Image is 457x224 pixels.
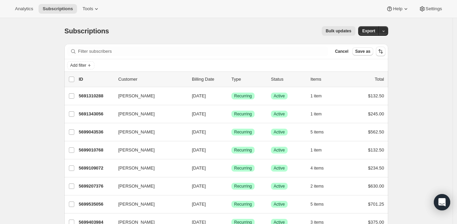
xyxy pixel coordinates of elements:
span: Active [274,147,285,153]
p: 5691310288 [79,93,113,99]
span: [DATE] [192,165,206,171]
p: 5699010768 [79,147,113,154]
span: Help [393,6,402,12]
button: [PERSON_NAME] [114,181,182,192]
span: $132.50 [368,93,384,98]
span: $245.00 [368,111,384,116]
span: Recurring [234,129,252,135]
span: Settings [426,6,442,12]
p: ID [79,76,113,83]
span: Save as [355,49,370,54]
button: Save as [352,47,373,55]
div: 5699207376[PERSON_NAME][DATE]SuccessRecurringSuccessActive2 items$630.00 [79,181,384,191]
button: 1 item [310,145,329,155]
span: 4 items [310,165,324,171]
div: 5699043536[PERSON_NAME][DATE]SuccessRecurringSuccessActive5 items$562.50 [79,127,384,137]
span: [PERSON_NAME] [118,147,155,154]
div: 5699109072[PERSON_NAME][DATE]SuccessRecurringSuccessActive4 items$234.50 [79,163,384,173]
span: $630.00 [368,183,384,189]
span: [PERSON_NAME] [118,183,155,190]
button: 1 item [310,91,329,101]
span: [DATE] [192,129,206,134]
span: [DATE] [192,147,206,153]
div: 5691310288[PERSON_NAME][DATE]SuccessRecurringSuccessActive1 item$132.50 [79,91,384,101]
span: [PERSON_NAME] [118,129,155,135]
div: Type [231,76,265,83]
span: [DATE] [192,202,206,207]
button: Settings [415,4,446,14]
span: Recurring [234,147,252,153]
div: 5699010768[PERSON_NAME][DATE]SuccessRecurringSuccessActive1 item$132.50 [79,145,384,155]
span: 1 item [310,147,322,153]
input: Filter subscribers [78,47,328,56]
span: Analytics [15,6,33,12]
p: Billing Date [192,76,226,83]
button: [PERSON_NAME] [114,145,182,156]
p: 5699207376 [79,183,113,190]
div: IDCustomerBilling DateTypeStatusItemsTotal [79,76,384,83]
span: $701.25 [368,202,384,207]
span: Recurring [234,165,252,171]
span: Recurring [234,183,252,189]
button: Help [382,4,413,14]
span: [DATE] [192,183,206,189]
span: Bulk updates [326,28,351,34]
button: [PERSON_NAME] [114,91,182,101]
span: Recurring [234,93,252,99]
span: [DATE] [192,93,206,98]
button: 1 item [310,109,329,119]
p: Status [271,76,305,83]
button: Bulk updates [322,26,355,36]
p: 5699109072 [79,165,113,172]
div: Open Intercom Messenger [434,194,450,210]
button: 5 items [310,199,331,209]
div: 5699535056[PERSON_NAME][DATE]SuccessRecurringSuccessActive5 items$701.25 [79,199,384,209]
button: Subscriptions [39,4,77,14]
span: Active [274,183,285,189]
div: 5691343056[PERSON_NAME][DATE]SuccessRecurringSuccessActive1 item$245.00 [79,109,384,119]
span: 5 items [310,129,324,135]
button: [PERSON_NAME] [114,199,182,210]
span: Cancel [335,49,348,54]
span: Tools [82,6,93,12]
button: Sort the results [376,47,385,56]
span: Active [274,129,285,135]
span: Active [274,165,285,171]
span: $132.50 [368,147,384,153]
button: Tools [78,4,104,14]
span: Recurring [234,202,252,207]
span: 1 item [310,111,322,117]
p: 5691343056 [79,111,113,117]
span: Recurring [234,111,252,117]
span: [DATE] [192,111,206,116]
span: 5 items [310,202,324,207]
span: Active [274,111,285,117]
span: Add filter [70,63,86,68]
div: Items [310,76,345,83]
span: [PERSON_NAME] [118,201,155,208]
span: [PERSON_NAME] [118,111,155,117]
button: Add filter [67,61,94,69]
button: 4 items [310,163,331,173]
button: [PERSON_NAME] [114,163,182,174]
span: $562.50 [368,129,384,134]
span: $234.50 [368,165,384,171]
span: [PERSON_NAME] [118,93,155,99]
p: Total [375,76,384,83]
button: [PERSON_NAME] [114,127,182,138]
button: Cancel [332,47,351,55]
button: 5 items [310,127,331,137]
span: Active [274,202,285,207]
span: [PERSON_NAME] [118,165,155,172]
span: 1 item [310,93,322,99]
button: Export [358,26,379,36]
button: 2 items [310,181,331,191]
span: Subscriptions [43,6,73,12]
p: Customer [118,76,186,83]
span: Active [274,93,285,99]
span: 2 items [310,183,324,189]
span: Export [362,28,375,34]
button: Analytics [11,4,37,14]
span: Subscriptions [64,27,109,35]
p: 5699535056 [79,201,113,208]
